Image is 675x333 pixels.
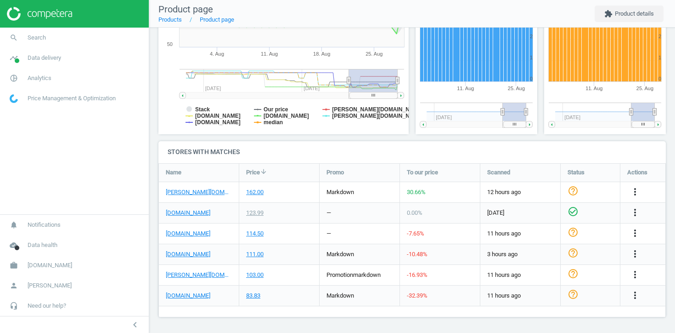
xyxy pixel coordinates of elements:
i: help_outline [568,185,579,196]
text: 1 [530,55,533,60]
i: chevron_left [129,319,141,330]
a: Product page [200,16,234,23]
text: 0 [530,76,533,81]
tspan: Our price [264,106,288,113]
tspan: [PERSON_NAME][DOMAIN_NAME] [332,113,423,119]
button: more_vert [630,269,641,281]
i: help_outline [568,247,579,258]
div: — [326,209,331,217]
i: cloud_done [5,236,22,254]
text: 2 [530,34,533,39]
button: more_vert [630,228,641,240]
span: Actions [627,168,647,177]
tspan: [DOMAIN_NAME] [195,113,241,119]
span: Promo [326,168,344,177]
div: 162.00 [246,188,264,196]
img: wGWNvw8QSZomAAAAABJRU5ErkJggg== [10,94,18,103]
span: -32.39 % [407,292,427,299]
span: -10.48 % [407,251,427,258]
i: timeline [5,49,22,67]
span: 30.66 % [407,189,426,195]
span: markdown [326,292,354,299]
i: more_vert [630,248,641,259]
span: Price [246,168,260,177]
span: 3 hours ago [487,250,553,258]
span: 0.00 % [407,209,422,216]
tspan: 25. Aug [366,51,382,57]
a: [PERSON_NAME][DOMAIN_NAME] [166,271,232,279]
tspan: 25. Aug [636,86,653,91]
i: arrow_downward [260,168,267,175]
i: check_circle_outline [568,206,579,217]
span: Name [166,168,181,177]
tspan: [DOMAIN_NAME] [264,113,309,119]
span: Status [568,168,585,177]
text: 1 [658,55,661,60]
button: extensionProduct details [595,6,664,22]
i: help_outline [568,227,579,238]
a: [DOMAIN_NAME] [166,250,210,258]
span: To our price [407,168,438,177]
div: 83.83 [246,292,260,300]
span: Product page [158,4,213,15]
button: more_vert [630,290,641,302]
div: 111.00 [246,250,264,258]
span: markdown [353,271,381,278]
div: 123.99 [246,209,264,217]
button: chevron_left [124,319,146,331]
i: help_outline [568,268,579,279]
i: help_outline [568,289,579,300]
i: search [5,29,22,46]
tspan: 11. Aug [261,51,278,57]
span: 12 hours ago [487,188,553,196]
div: — [326,230,331,238]
span: markdown [326,189,354,195]
span: promotion [326,271,353,278]
span: 11 hours ago [487,292,553,300]
tspan: 25. Aug [508,86,525,91]
button: more_vert [630,186,641,198]
tspan: Stack [195,106,210,113]
span: 11 hours ago [487,230,553,238]
tspan: [DOMAIN_NAME] [195,119,241,126]
button: more_vert [630,207,641,219]
a: [DOMAIN_NAME] [166,209,210,217]
img: ajHJNr6hYgQAAAAASUVORK5CYII= [7,7,72,21]
text: 2 [658,34,661,39]
tspan: median [264,119,283,126]
span: Search [28,34,46,42]
h4: Stores with matches [158,141,666,163]
i: extension [604,10,613,18]
span: [PERSON_NAME] [28,281,72,290]
span: -7.65 % [407,230,424,237]
i: person [5,277,22,294]
tspan: [PERSON_NAME][DOMAIN_NAME] [332,106,423,113]
i: more_vert [630,269,641,280]
span: -16.93 % [407,271,427,278]
text: 50 [167,41,173,47]
span: markdown [326,251,354,258]
span: [DOMAIN_NAME] [28,261,72,270]
span: [DATE] [487,209,553,217]
a: [DOMAIN_NAME] [166,230,210,238]
i: notifications [5,216,22,234]
a: [PERSON_NAME][DOMAIN_NAME] [166,188,232,196]
i: more_vert [630,228,641,239]
i: pie_chart_outlined [5,69,22,87]
div: 114.50 [246,230,264,238]
tspan: 11. Aug [457,86,474,91]
i: work [5,257,22,274]
span: Analytics [28,74,51,82]
div: 103.00 [246,271,264,279]
button: more_vert [630,248,641,260]
span: Price Management & Optimization [28,94,116,103]
tspan: 4. Aug [210,51,224,57]
tspan: 11. Aug [585,86,602,91]
text: 0 [658,76,661,81]
i: more_vert [630,290,641,301]
i: more_vert [630,186,641,197]
span: Notifications [28,221,61,229]
span: 11 hours ago [487,271,553,279]
span: Data health [28,241,57,249]
span: Scanned [487,168,510,177]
